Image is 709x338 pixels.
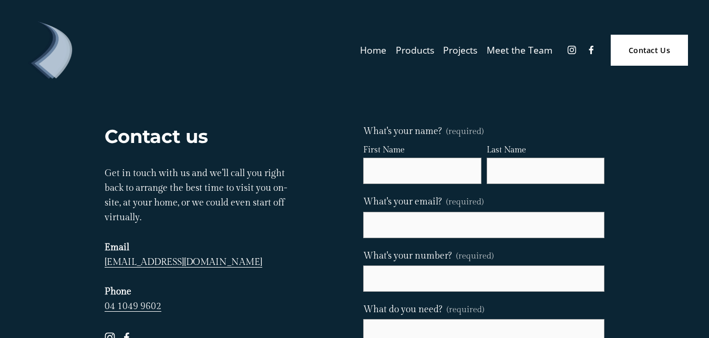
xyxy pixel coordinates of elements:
div: First Name [363,144,481,158]
a: Facebook [586,45,597,55]
span: (required) [446,196,484,209]
a: Contact Us [611,35,687,66]
a: Instagram [567,45,577,55]
span: What do you need? [363,302,442,317]
img: Debonair | Curtains, Blinds, Shutters &amp; Awnings [21,21,79,79]
span: (required) [446,128,484,136]
p: Get in touch with us and we’ll call you right back to arrange the best time to visit you on-site,... [105,166,302,314]
span: Products [396,42,434,59]
a: Projects [443,41,477,59]
span: (required) [447,303,484,317]
span: What's your number? [363,249,451,263]
a: 04 1049 9602 [105,301,161,312]
h2: Contact us [105,124,302,149]
a: [EMAIL_ADDRESS][DOMAIN_NAME] [105,257,262,268]
strong: Email [105,242,129,253]
span: What's your name? [363,124,441,139]
span: (required) [456,252,494,261]
a: Meet the Team [487,41,552,59]
strong: Phone [105,286,131,297]
a: Home [360,41,386,59]
div: Last Name [487,144,604,158]
a: folder dropdown [396,41,434,59]
span: What's your email? [363,194,441,209]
